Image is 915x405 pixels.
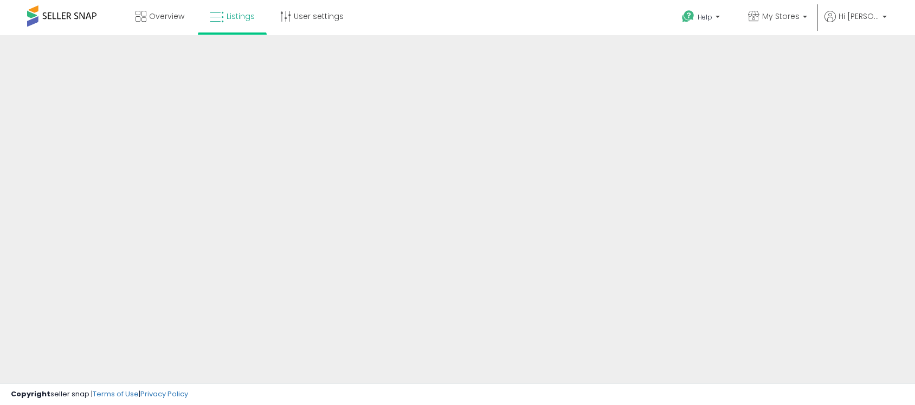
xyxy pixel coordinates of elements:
span: Overview [149,11,184,22]
span: Hi [PERSON_NAME] [839,11,879,22]
div: seller snap | | [11,389,188,400]
a: Privacy Policy [140,389,188,399]
a: Help [673,2,731,35]
strong: Copyright [11,389,50,399]
span: My Stores [762,11,800,22]
span: Listings [227,11,255,22]
span: Help [698,12,712,22]
i: Get Help [681,10,695,23]
a: Terms of Use [93,389,139,399]
a: Hi [PERSON_NAME] [824,11,887,35]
